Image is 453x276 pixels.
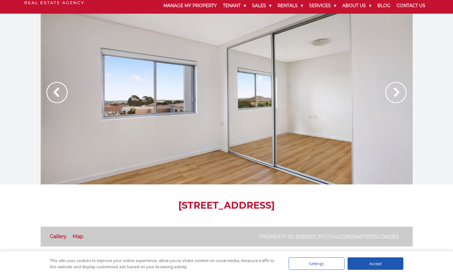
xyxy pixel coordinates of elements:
p: Property ID: b36001c3fcfd4e22902a67b725cd6db3 [259,233,399,241]
img: Arrow slider [385,82,406,103]
div: Accept [348,257,403,270]
a: Map [73,233,83,239]
div: This site uses cookies to improve your online experience, allow you to share content on social me... [50,257,276,270]
img: Arrow slider [47,82,68,103]
h1: [STREET_ADDRESS] [41,200,413,211]
a: Gallery [50,233,67,239]
div: Settings [289,257,344,270]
